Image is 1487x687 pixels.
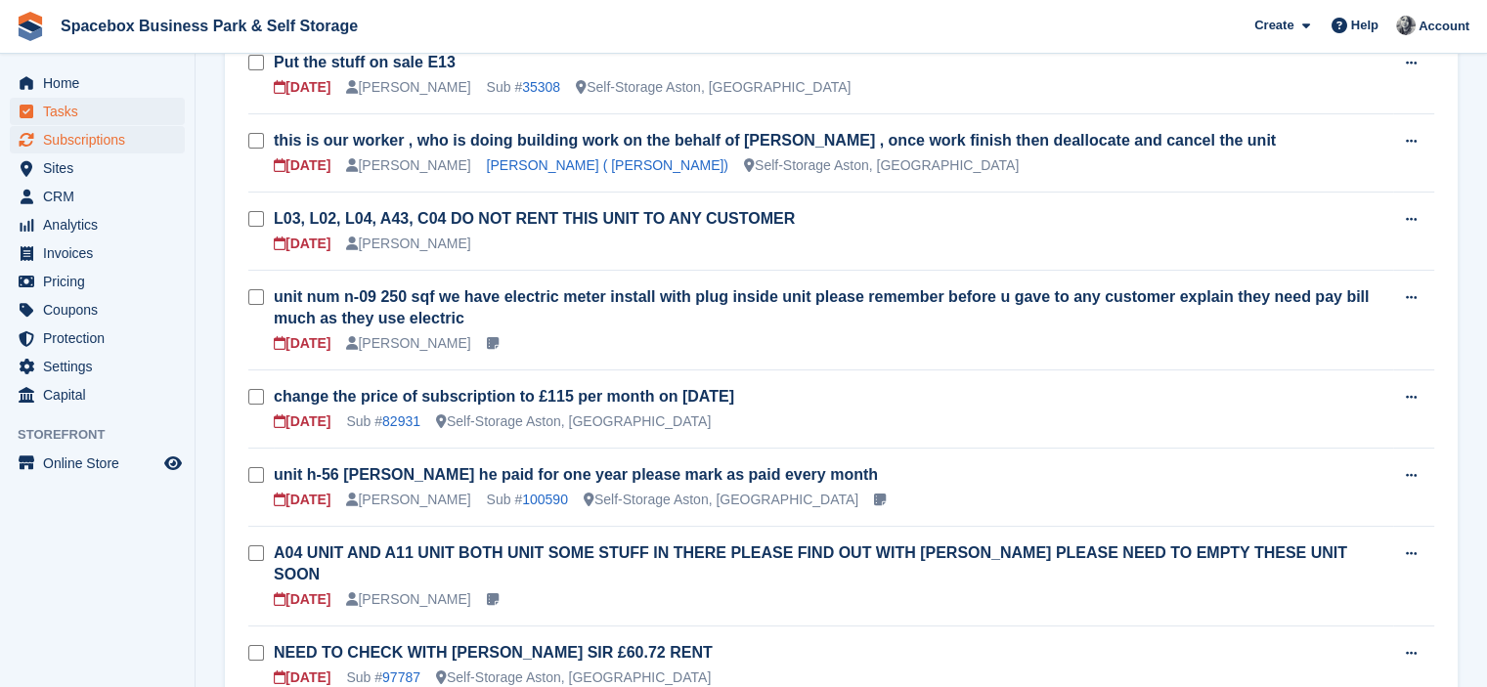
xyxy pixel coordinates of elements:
[274,644,713,661] a: NEED TO CHECK WITH [PERSON_NAME] SIR £60.72 RENT
[522,492,568,507] a: 100590
[43,183,160,210] span: CRM
[274,490,330,510] div: [DATE]
[487,157,728,173] a: [PERSON_NAME] ( [PERSON_NAME])
[18,425,195,445] span: Storefront
[10,268,185,295] a: menu
[274,77,330,98] div: [DATE]
[1419,17,1469,36] span: Account
[584,490,858,510] div: Self-Storage Aston, [GEOGRAPHIC_DATA]
[382,413,420,429] a: 82931
[43,296,160,323] span: Coupons
[274,155,330,176] div: [DATE]
[274,132,1276,149] a: this is our worker , who is doing building work on the behalf of [PERSON_NAME] , once work finish...
[744,155,1019,176] div: Self-Storage Aston, [GEOGRAPHIC_DATA]
[346,589,470,610] div: [PERSON_NAME]
[43,154,160,182] span: Sites
[43,450,160,477] span: Online Store
[274,544,1347,582] a: A04 UNIT AND A11 UNIT BOTH UNIT SOME STUFF IN THERE PLEASE FIND OUT WITH [PERSON_NAME] PLEASE NEE...
[43,98,160,125] span: Tasks
[43,353,160,380] span: Settings
[274,54,456,70] a: Put the stuff on sale E13
[274,388,734,405] a: change the price of subscription to £115 per month on [DATE]
[487,77,561,98] div: Sub #
[43,239,160,267] span: Invoices
[576,77,851,98] div: Self-Storage Aston, [GEOGRAPHIC_DATA]
[274,288,1369,326] a: unit num n-09 250 sqf we have electric meter install with plug inside unit please remember before...
[10,98,185,125] a: menu
[10,381,185,408] a: menu
[1396,16,1416,35] img: SUDIPTA VIRMANI
[10,126,185,153] a: menu
[43,126,160,153] span: Subscriptions
[43,268,160,295] span: Pricing
[10,183,185,210] a: menu
[10,211,185,238] a: menu
[346,77,470,98] div: [PERSON_NAME]
[1254,16,1293,35] span: Create
[10,154,185,182] a: menu
[161,451,185,475] a: Preview store
[43,69,160,97] span: Home
[10,296,185,323] a: menu
[10,450,185,477] a: menu
[382,669,420,685] a: 97787
[274,234,330,254] div: [DATE]
[274,210,795,227] a: L03, L02, L04, A43, C04 DO NOT RENT THIS UNIT TO ANY CUSTOMER
[274,589,330,610] div: [DATE]
[10,353,185,380] a: menu
[436,411,711,432] div: Self-Storage Aston, [GEOGRAPHIC_DATA]
[10,239,185,267] a: menu
[487,490,568,510] div: Sub #
[274,411,330,432] div: [DATE]
[274,466,878,483] a: unit h-56 [PERSON_NAME] he paid for one year please mark as paid every month
[43,211,160,238] span: Analytics
[10,69,185,97] a: menu
[16,12,45,41] img: stora-icon-8386f47178a22dfd0bd8f6a31ec36ba5ce8667c1dd55bd0f319d3a0aa187defe.svg
[43,381,160,408] span: Capital
[1351,16,1378,35] span: Help
[10,324,185,352] a: menu
[346,234,470,254] div: [PERSON_NAME]
[43,324,160,352] span: Protection
[53,10,366,42] a: Spacebox Business Park & Self Storage
[346,490,470,510] div: [PERSON_NAME]
[274,333,330,354] div: [DATE]
[346,411,420,432] div: Sub #
[346,155,470,176] div: [PERSON_NAME]
[346,333,470,354] div: [PERSON_NAME]
[522,79,560,95] a: 35308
